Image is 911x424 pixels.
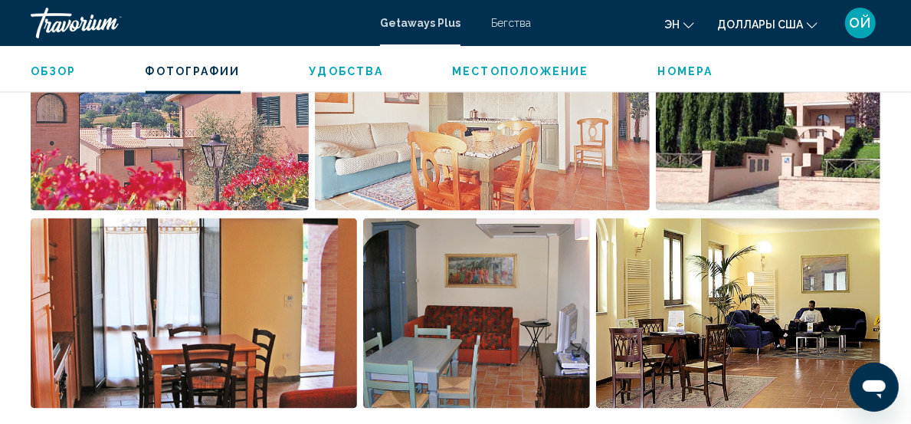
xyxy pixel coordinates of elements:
[31,8,365,38] a: Травориум
[656,20,880,212] button: Открыть полноэкранный слайдер изображений
[31,218,357,409] button: Открыть полноэкранный слайдер изображений
[664,18,680,31] span: эн
[146,64,241,78] button: Фотографии
[363,218,590,409] button: Открыть полноэкранный слайдер изображений
[380,17,460,29] a: Getaways Plus
[658,65,713,77] span: Номера
[146,65,241,77] span: Фотографии
[717,18,803,31] span: Доллары США
[596,218,880,409] button: Открыть полноэкранный слайдер изображений
[310,64,384,78] button: Удобства
[664,13,694,35] button: Изменение языка
[31,20,309,212] button: Открыть полноэкранный слайдер изображений
[717,13,818,35] button: Изменить валюту
[491,17,531,29] a: Бегства
[452,64,588,78] button: Местоположение
[452,65,588,77] span: Местоположение
[658,64,713,78] button: Номера
[31,64,77,78] button: Обзор
[841,7,880,39] button: Пользовательское меню
[315,20,650,212] button: Открыть полноэкранный слайдер изображений
[850,363,899,412] iframe: Button to launch messaging window
[31,65,77,77] span: Обзор
[310,65,384,77] span: Удобства
[850,15,872,31] span: ОЙ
